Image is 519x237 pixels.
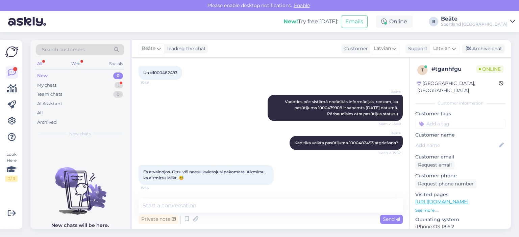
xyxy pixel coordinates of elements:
[375,150,401,155] span: Seen ✓ 15:52
[415,100,505,106] div: Customer information
[165,45,206,52] div: leading the chat
[5,176,18,182] div: 2 / 3
[433,45,450,52] span: Latvian
[30,155,130,216] img: No chats
[36,59,44,68] div: All
[417,80,499,94] div: [GEOGRAPHIC_DATA], [GEOGRAPHIC_DATA]
[5,46,18,58] img: Askly Logo
[415,110,505,117] p: Customer tags
[37,119,57,126] div: Archived
[383,216,400,222] span: Send
[142,45,155,52] span: Beāte
[42,46,85,53] span: Search customers
[415,191,505,198] p: Visited pages
[292,2,312,8] span: Enable
[37,100,62,107] div: AI Assistant
[37,110,43,116] div: All
[462,44,505,53] div: Archive chat
[113,91,123,98] div: 0
[70,59,82,68] div: Web
[141,80,166,85] span: 15:48
[141,185,166,190] span: 15:56
[375,121,401,126] span: Seen ✓ 15:49
[415,131,505,139] p: Customer name
[441,16,508,22] div: Beāte
[415,153,505,160] p: Customer email
[342,45,368,52] div: Customer
[143,70,177,75] span: Un #1000482493
[405,45,427,52] div: Support
[143,169,267,180] span: Es atvainojos. Otru vēl neesu ievietojusi pakomata. Aizmirsu, ka aizmirsu ielikt. 😅
[108,59,124,68] div: Socials
[37,72,48,79] div: New
[415,179,476,188] div: Request phone number
[429,17,438,26] div: B
[375,130,401,136] span: Beāte
[283,18,338,26] div: Try free [DATE]:
[37,82,56,89] div: My chats
[415,172,505,179] p: Customer phone
[415,223,505,230] p: iPhone OS 18.6.2
[139,215,178,224] div: Private note
[294,140,398,145] span: Kad tika veikta pasūtījuma 1000482493 atgriešana?
[441,16,515,27] a: BeāteSportland [GEOGRAPHIC_DATA]
[376,16,413,28] div: Online
[5,151,18,182] div: Look Here
[476,65,503,73] span: Online
[415,216,505,223] p: Operating system
[415,207,505,213] p: See more ...
[113,72,123,79] div: 0
[37,91,62,98] div: Team chats
[115,82,123,89] div: 1
[285,99,399,116] span: Vadoties pēc sistēmā norādītās informācijas, redzam, ka pasūtījums 1000479908 ir saņemts [DATE] d...
[415,160,454,170] div: Request email
[415,119,505,129] input: Add a tag
[51,222,109,229] p: New chats will be here.
[441,22,508,27] div: Sportland [GEOGRAPHIC_DATA]
[431,65,476,73] div: # tganhfgu
[283,18,298,25] b: New!
[374,45,391,52] span: Latvian
[341,15,368,28] button: Emails
[421,67,424,72] span: t
[69,131,91,137] span: New chats
[416,142,498,149] input: Add name
[375,89,401,94] span: Beāte
[415,199,468,205] a: [URL][DOMAIN_NAME]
